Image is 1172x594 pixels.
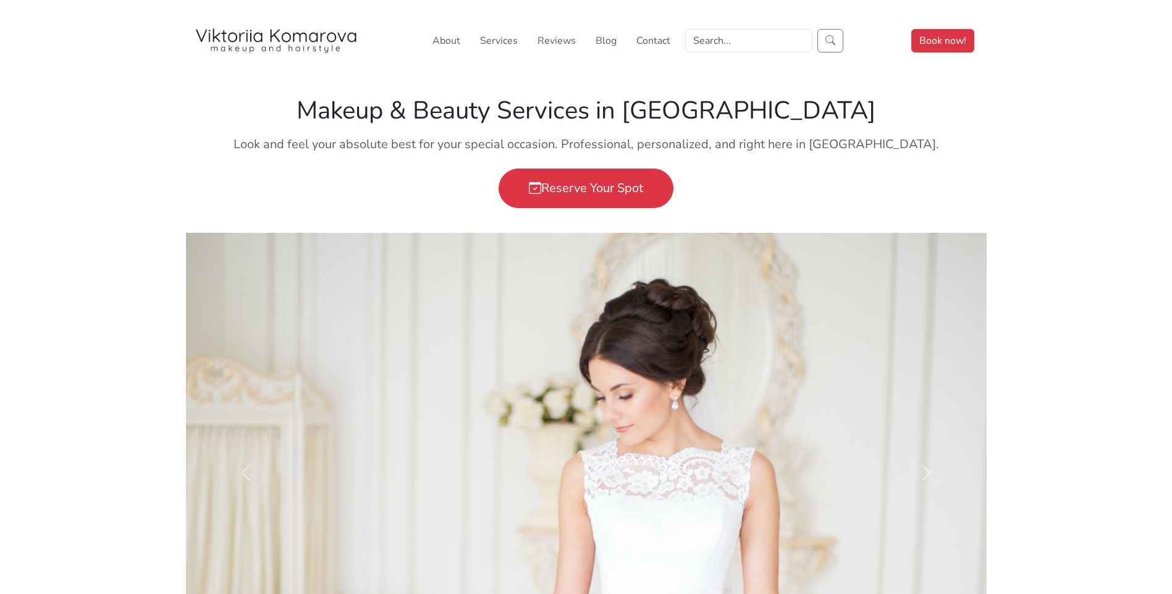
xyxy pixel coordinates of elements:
a: Blog [591,28,622,53]
img: San Diego Makeup Artist Viktoriia Komarova [193,28,360,53]
p: Look and feel your absolute best for your special occasion. Professional, personalized, and right... [193,135,979,154]
a: Contact [631,28,675,53]
a: Book now! [911,29,974,52]
a: About [428,28,465,53]
h1: Makeup & Beauty Services in [GEOGRAPHIC_DATA] [193,96,979,125]
a: Services [475,28,523,53]
a: Reviews [533,28,581,53]
a: Reserve Your Spot [499,169,673,208]
input: Search [685,29,812,52]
